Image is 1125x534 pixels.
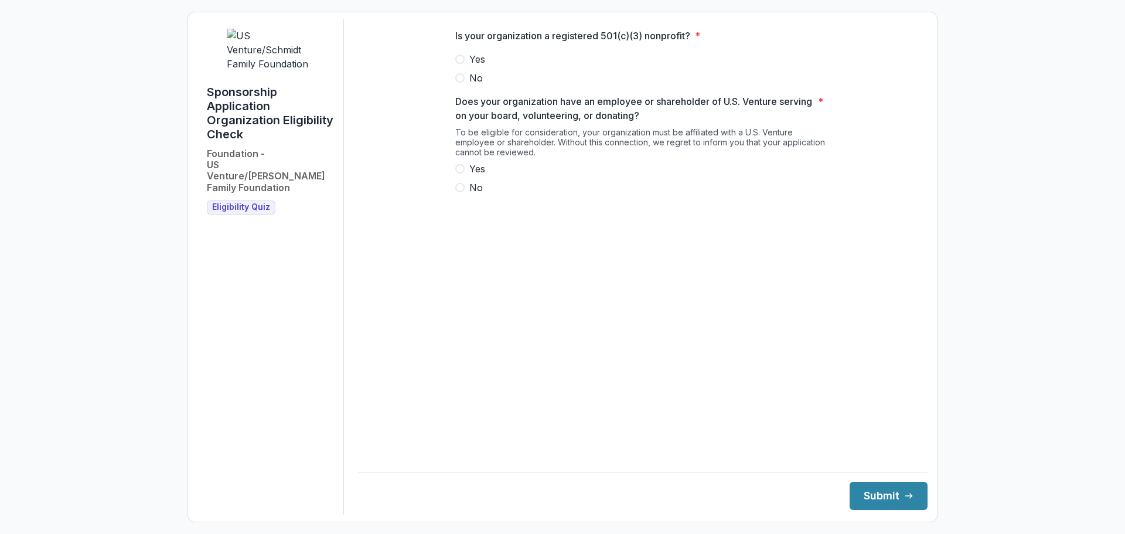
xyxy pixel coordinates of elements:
[455,127,830,162] div: To be eligible for consideration, your organization must be affiliated with a U.S. Venture employ...
[455,29,690,43] p: Is your organization a registered 501(c)(3) nonprofit?
[469,181,483,195] span: No
[227,29,315,71] img: US Venture/Schmidt Family Foundation
[469,162,485,176] span: Yes
[207,148,334,193] h2: Foundation - US Venture/[PERSON_NAME] Family Foundation
[469,71,483,85] span: No
[469,52,485,66] span: Yes
[850,482,928,510] button: Submit
[455,94,813,123] p: Does your organization have an employee or shareholder of U.S. Venture serving on your board, vol...
[212,202,270,212] span: Eligibility Quiz
[207,85,334,141] h1: Sponsorship Application Organization Eligibility Check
